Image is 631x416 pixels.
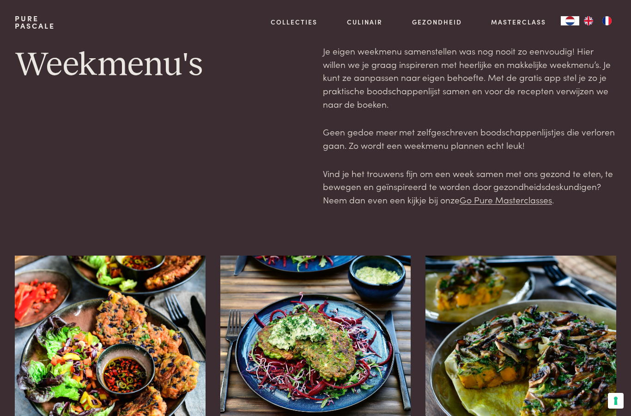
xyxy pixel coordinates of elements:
[323,167,616,207] p: Vind je het trouwens fijn om een week samen met ons gezond te eten, te bewegen en geïnspireerd te...
[347,17,382,27] a: Culinair
[579,16,598,25] a: EN
[271,17,317,27] a: Collecties
[460,193,552,206] a: Go Pure Masterclasses
[561,16,616,25] aside: Language selected: Nederlands
[608,393,624,409] button: Uw voorkeuren voor toestemming voor trackingtechnologieën
[561,16,579,25] div: Language
[598,16,616,25] a: FR
[323,125,616,152] p: Geen gedoe meer met zelfgeschreven boodschappenlijstjes die verloren gaan. Zo wordt een weekmenu ...
[15,15,55,30] a: PurePascale
[412,17,462,27] a: Gezondheid
[323,44,616,110] p: Je eigen weekmenu samenstellen was nog nooit zo eenvoudig! Hier willen we je graag inspireren met...
[491,17,546,27] a: Masterclass
[579,16,616,25] ul: Language list
[561,16,579,25] a: NL
[15,44,308,86] h1: Weekmenu's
